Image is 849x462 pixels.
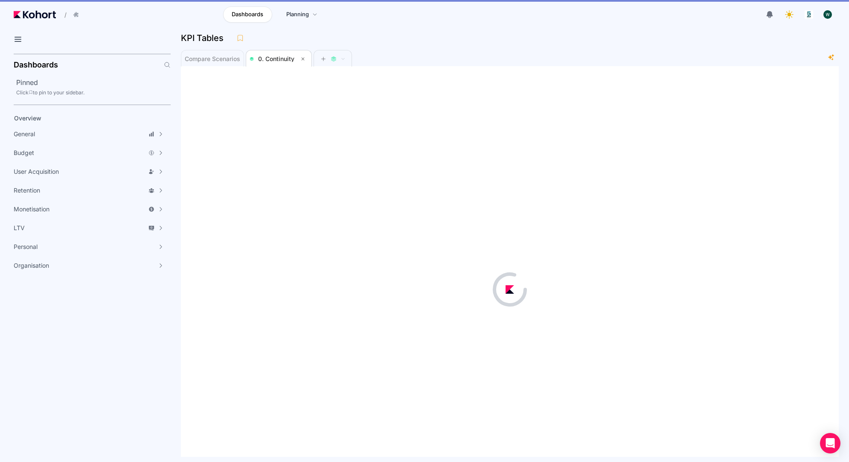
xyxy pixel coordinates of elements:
span: Retention [14,186,40,195]
h2: Dashboards [14,61,58,69]
img: logo_logo_images_1_20240607072359498299_20240828135028712857.jpeg [805,10,813,19]
span: Organisation [14,261,49,270]
span: User Acquisition [14,167,59,176]
a: Overview [11,112,156,125]
span: 0. Continuity [258,55,294,62]
img: Kohort logo [14,11,56,18]
span: LTV [14,224,25,232]
span: Budget [14,149,34,157]
h2: Pinned [16,77,171,88]
span: General [14,130,35,138]
span: Overview [14,114,41,122]
span: Personal [14,243,38,251]
span: Planning [286,10,309,19]
a: Planning [277,6,326,23]
h3: KPI Tables [181,34,229,42]
span: Monetisation [14,205,49,213]
span: Compare Scenarios [185,56,240,62]
div: Click to pin to your sidebar. [16,89,171,96]
span: / [58,10,67,19]
a: Dashboards [223,6,272,23]
span: Dashboards [232,10,263,19]
div: Open Intercom Messenger [820,433,840,453]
